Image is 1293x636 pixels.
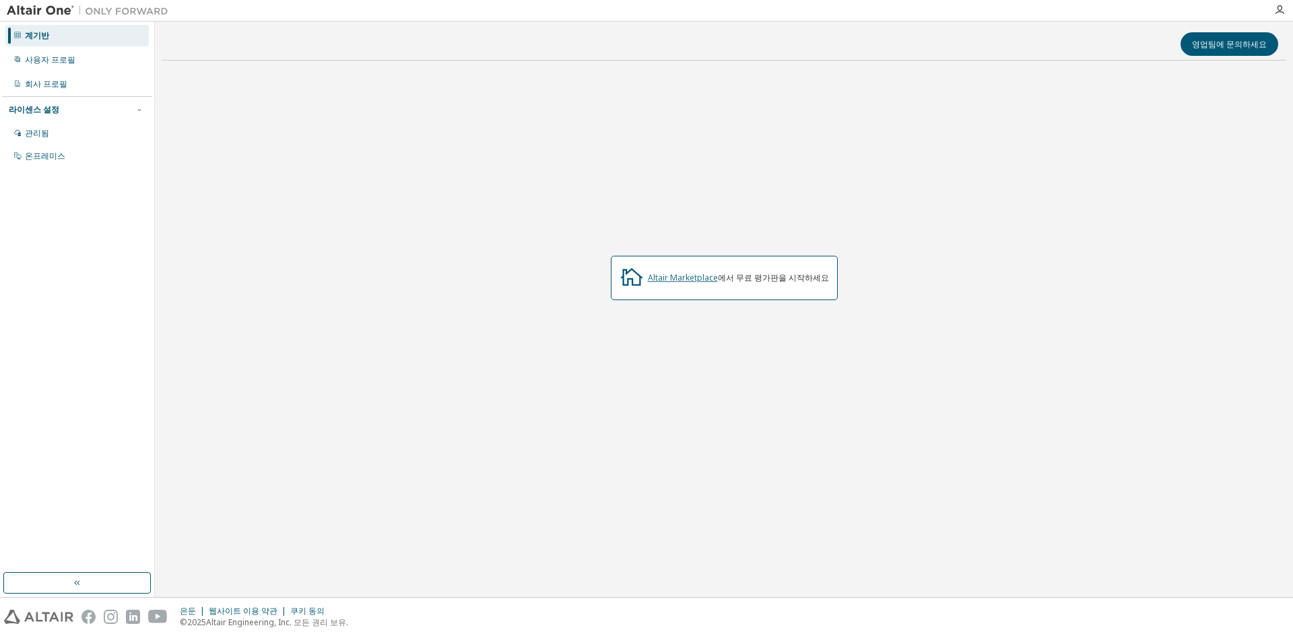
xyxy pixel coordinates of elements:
font: 에서 무료 평가판을 시작하세요 [718,272,829,283]
font: 영업팀에 문의하세요 [1192,38,1267,50]
font: 은둔 [180,605,196,616]
font: 관리됨 [25,127,49,139]
img: 알타이르 원 [7,4,175,17]
font: 쿠키 동의 [290,605,325,616]
img: facebook.svg [81,610,96,624]
a: Altair Marketplace [648,272,718,283]
img: linkedin.svg [126,610,140,624]
font: 사용자 프로필 [25,54,75,65]
img: instagram.svg [104,610,118,624]
font: 2025 [187,616,206,628]
img: youtube.svg [148,610,168,624]
font: © [180,616,187,628]
font: 라이센스 설정 [9,104,59,115]
img: altair_logo.svg [4,610,73,624]
font: 웹사이트 이용 약관 [209,605,277,616]
font: 온프레미스 [25,150,65,162]
font: 계기반 [25,30,49,41]
font: Altair Engineering, Inc. 모든 권리 보유. [206,616,348,628]
button: 영업팀에 문의하세요 [1181,32,1278,56]
font: 회사 프로필 [25,78,67,90]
